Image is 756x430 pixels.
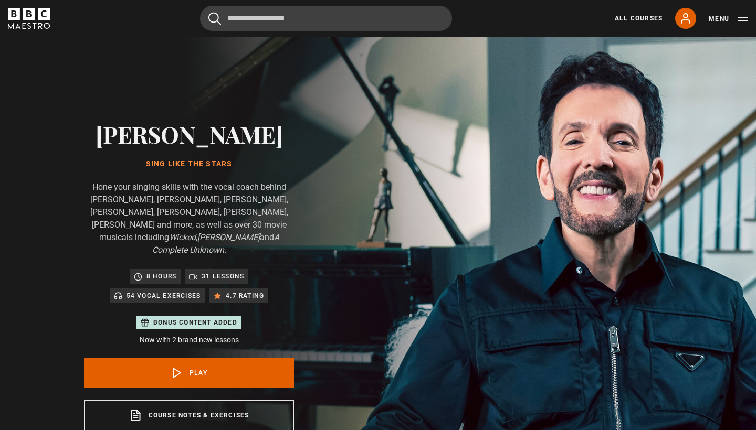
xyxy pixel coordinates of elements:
input: Search [200,6,452,31]
button: Submit the search query [208,12,221,25]
p: 4.7 rating [226,291,264,301]
i: Wicked [169,232,196,242]
button: Toggle navigation [709,14,748,24]
p: 8 hours [146,271,176,282]
p: 54 Vocal Exercises [127,291,201,301]
a: Play [84,358,294,388]
h2: [PERSON_NAME] [84,121,294,147]
h1: Sing Like the Stars [84,160,294,168]
i: A Complete Unknown [152,232,279,255]
a: All Courses [615,14,663,23]
i: [PERSON_NAME] [197,232,260,242]
svg: BBC Maestro [8,8,50,29]
p: 31 lessons [202,271,244,282]
p: Hone your singing skills with the vocal coach behind [PERSON_NAME], [PERSON_NAME], [PERSON_NAME],... [84,181,294,256]
p: Bonus content added [153,318,237,327]
p: Now with 2 brand new lessons [84,335,294,346]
